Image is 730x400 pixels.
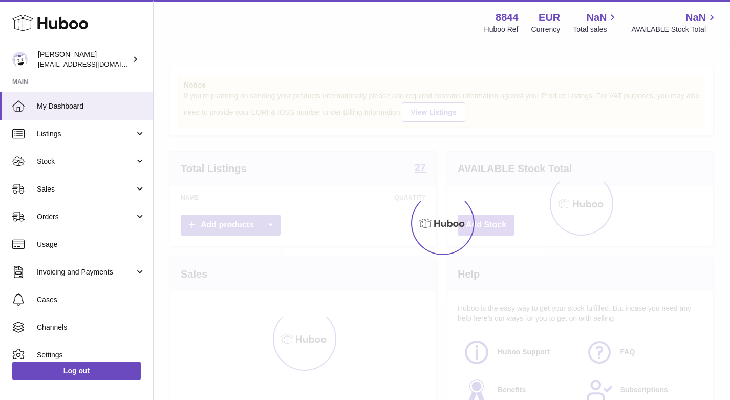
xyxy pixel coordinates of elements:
div: Currency [531,25,561,34]
a: NaN Total sales [573,11,618,34]
span: Orders [37,212,135,222]
span: Stock [37,157,135,166]
span: Usage [37,240,145,249]
img: Ruytersb@gmail.com [12,52,28,67]
a: Log out [12,362,141,380]
span: Total sales [573,25,618,34]
span: NaN [586,11,607,25]
span: Channels [37,323,145,332]
span: Invoicing and Payments [37,267,135,277]
strong: 8844 [496,11,519,25]
span: AVAILABLE Stock Total [631,25,718,34]
span: Sales [37,184,135,194]
span: NaN [685,11,706,25]
span: My Dashboard [37,101,145,111]
span: Listings [37,129,135,139]
a: NaN AVAILABLE Stock Total [631,11,718,34]
span: Cases [37,295,145,305]
strong: EUR [539,11,560,25]
span: [EMAIL_ADDRESS][DOMAIN_NAME] [38,60,151,68]
div: Huboo Ref [484,25,519,34]
span: Settings [37,350,145,360]
div: [PERSON_NAME] [38,50,130,69]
